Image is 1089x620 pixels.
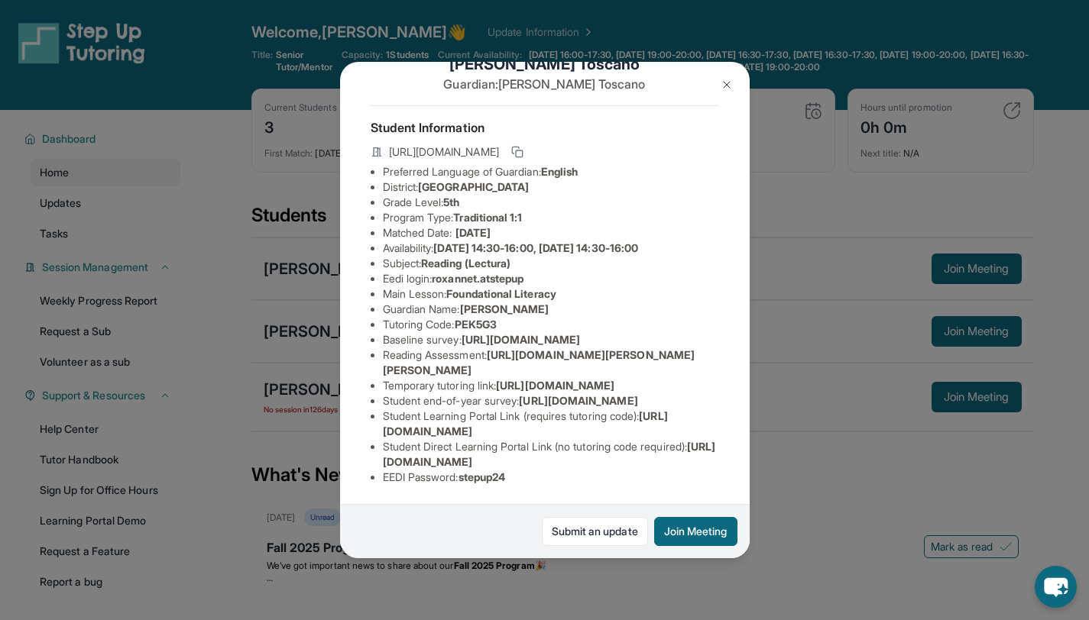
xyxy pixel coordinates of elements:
[383,332,719,347] li: Baseline survey :
[371,75,719,93] p: Guardian: [PERSON_NAME] Toscano
[389,144,499,160] span: [URL][DOMAIN_NAME]
[421,257,510,270] span: Reading (Lectura)
[371,118,719,137] h4: Student Information
[383,256,719,271] li: Subject :
[383,164,719,179] li: Preferred Language of Guardian:
[418,180,529,193] span: [GEOGRAPHIC_DATA]
[455,318,497,331] span: PEK5G3
[459,470,506,483] span: stepup24
[383,347,719,378] li: Reading Assessment :
[654,517,737,546] button: Join Meeting
[383,393,719,408] li: Student end-of-year survey :
[371,53,719,75] h1: [PERSON_NAME] Toscano
[455,226,491,239] span: [DATE]
[383,286,719,302] li: Main Lesson :
[542,517,648,546] a: Submit an update
[383,241,719,256] li: Availability:
[383,195,719,210] li: Grade Level:
[383,179,719,195] li: District:
[383,439,719,470] li: Student Direct Learning Portal Link (no tutoring code required) :
[508,143,527,161] button: Copy link
[383,302,719,317] li: Guardian Name :
[383,210,719,225] li: Program Type:
[383,225,719,241] li: Matched Date:
[443,195,459,208] span: 5th
[721,79,733,91] img: Close Icon
[496,379,614,392] span: [URL][DOMAIN_NAME]
[453,211,522,224] span: Traditional 1:1
[383,470,719,485] li: EEDI Password :
[446,287,556,300] span: Foundational Literacy
[432,272,523,285] span: roxannet.atstepup
[383,378,719,393] li: Temporary tutoring link :
[383,348,695,376] span: [URL][DOMAIN_NAME][PERSON_NAME][PERSON_NAME]
[433,241,638,254] span: [DATE] 14:30-16:00, [DATE] 14:30-16:00
[1035,566,1077,608] button: chat-button
[462,333,580,346] span: [URL][DOMAIN_NAME]
[519,394,637,407] span: [URL][DOMAIN_NAME]
[383,317,719,332] li: Tutoring Code :
[460,302,549,315] span: [PERSON_NAME]
[541,165,579,178] span: English
[383,408,719,439] li: Student Learning Portal Link (requires tutoring code) :
[383,271,719,286] li: Eedi login :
